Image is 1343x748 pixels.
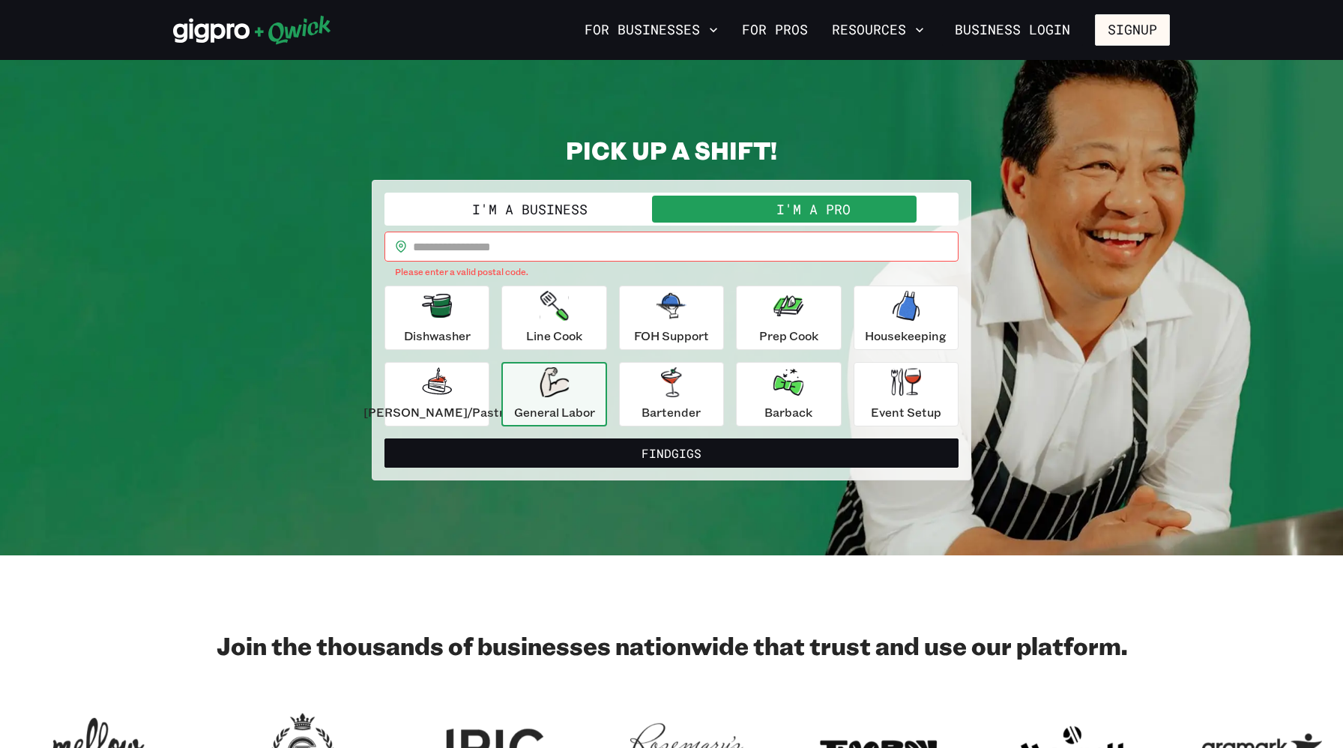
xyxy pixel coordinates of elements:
[871,403,941,421] p: Event Setup
[736,362,841,426] button: Barback
[642,403,701,421] p: Bartender
[826,17,930,43] button: Resources
[363,403,510,421] p: [PERSON_NAME]/Pastry
[501,286,606,350] button: Line Cook
[579,17,724,43] button: For Businesses
[759,327,818,345] p: Prep Cook
[501,362,606,426] button: General Labor
[387,196,671,223] button: I'm a Business
[736,286,841,350] button: Prep Cook
[384,438,959,468] button: FindGigs
[619,362,724,426] button: Bartender
[764,403,812,421] p: Barback
[736,17,814,43] a: For Pros
[1095,14,1170,46] button: Signup
[854,362,959,426] button: Event Setup
[173,630,1170,660] h2: Join the thousands of businesses nationwide that trust and use our platform.
[634,327,709,345] p: FOH Support
[619,286,724,350] button: FOH Support
[514,403,595,421] p: General Labor
[526,327,582,345] p: Line Cook
[854,286,959,350] button: Housekeeping
[384,362,489,426] button: [PERSON_NAME]/Pastry
[395,265,948,280] p: Please enter a valid postal code.
[865,327,947,345] p: Housekeeping
[404,327,471,345] p: Dishwasher
[384,286,489,350] button: Dishwasher
[372,135,971,165] h2: PICK UP A SHIFT!
[671,196,956,223] button: I'm a Pro
[942,14,1083,46] a: Business Login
